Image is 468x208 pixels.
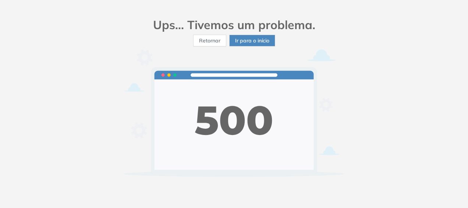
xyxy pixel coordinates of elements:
[124,49,344,177] img: erro
[199,37,220,45] span: Retornar
[229,35,275,46] button: Ir para o início
[235,37,269,45] span: Ir para o início
[124,18,344,32] h2: Ups... Tivemos um problema.
[193,35,226,46] button: Retornar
